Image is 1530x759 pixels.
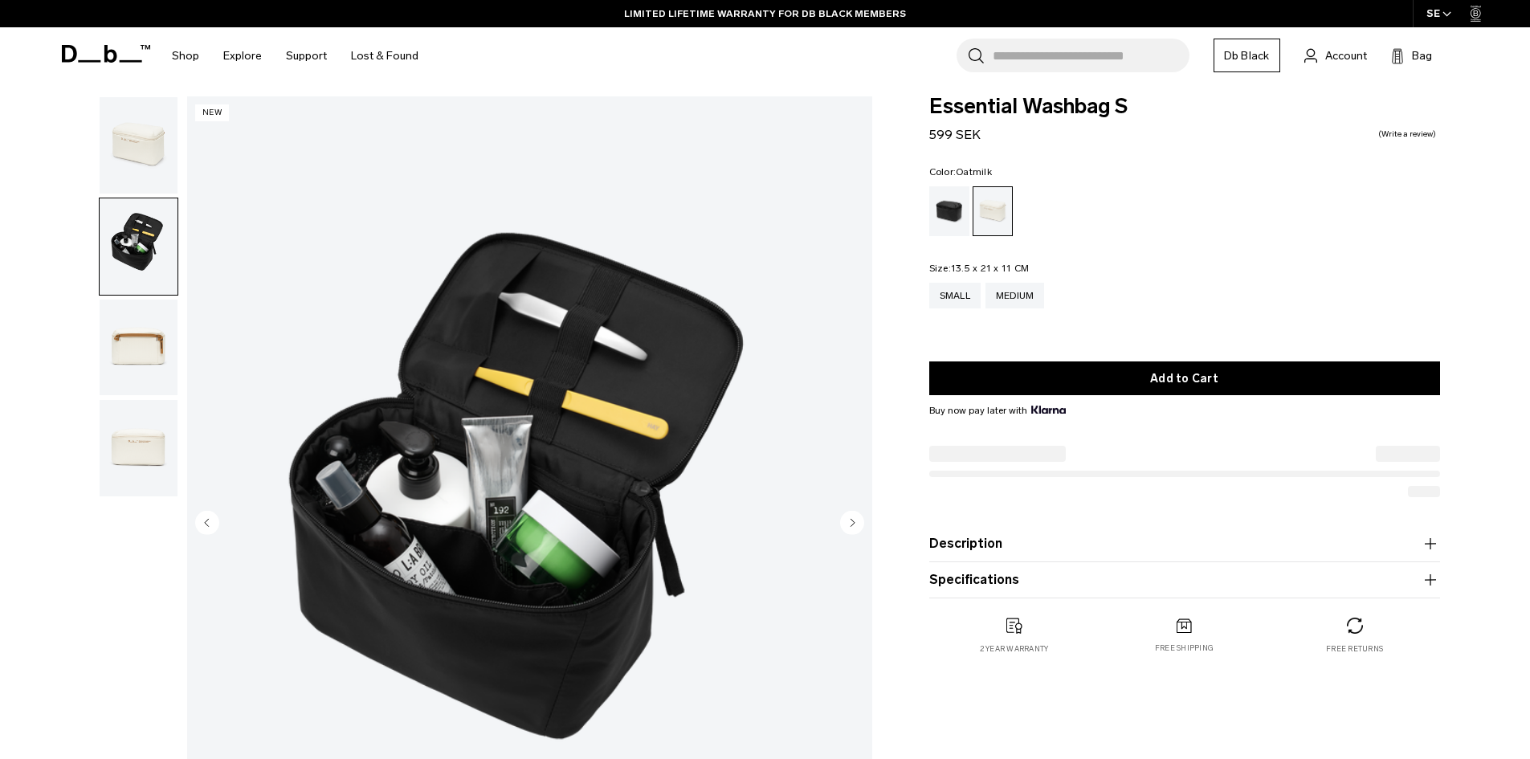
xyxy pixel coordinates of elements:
[929,403,1066,418] span: Buy now pay later with
[99,198,178,296] button: Essential Washbag S Oatmilk
[929,570,1440,590] button: Specifications
[929,96,1440,117] span: Essential Washbag S
[929,361,1440,395] button: Add to Cart
[929,283,981,308] a: Small
[99,299,178,397] button: Essential Washbag S Oatmilk
[195,104,230,121] p: New
[172,27,199,84] a: Shop
[929,186,969,236] a: Black Out
[100,198,177,295] img: Essential Washbag S Oatmilk
[929,167,992,177] legend: Color:
[100,300,177,396] img: Essential Washbag S Oatmilk
[951,263,1029,274] span: 13.5 x 21 x 11 CM
[99,399,178,497] button: Essential Washbag S Oatmilk
[1391,46,1432,65] button: Bag
[351,27,418,84] a: Lost & Found
[1214,39,1280,72] a: Db Black
[929,534,1440,553] button: Description
[99,96,178,194] button: Essential Washbag S Oatmilk
[1378,130,1436,138] a: Write a review
[973,186,1013,236] a: Oatmilk
[956,166,992,178] span: Oatmilk
[1031,406,1066,414] img: {"height" => 20, "alt" => "Klarna"}
[286,27,327,84] a: Support
[840,510,864,537] button: Next slide
[980,643,1049,655] p: 2 year warranty
[100,97,177,194] img: Essential Washbag S Oatmilk
[1304,46,1367,65] a: Account
[624,6,906,21] a: LIMITED LIFETIME WARRANTY FOR DB BLACK MEMBERS
[1155,643,1214,654] p: Free shipping
[1326,643,1383,655] p: Free returns
[195,510,219,537] button: Previous slide
[1412,47,1432,64] span: Bag
[985,283,1045,308] a: Medium
[160,27,430,84] nav: Main Navigation
[1325,47,1367,64] span: Account
[100,400,177,496] img: Essential Washbag S Oatmilk
[929,127,981,142] span: 599 SEK
[929,263,1030,273] legend: Size:
[223,27,262,84] a: Explore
